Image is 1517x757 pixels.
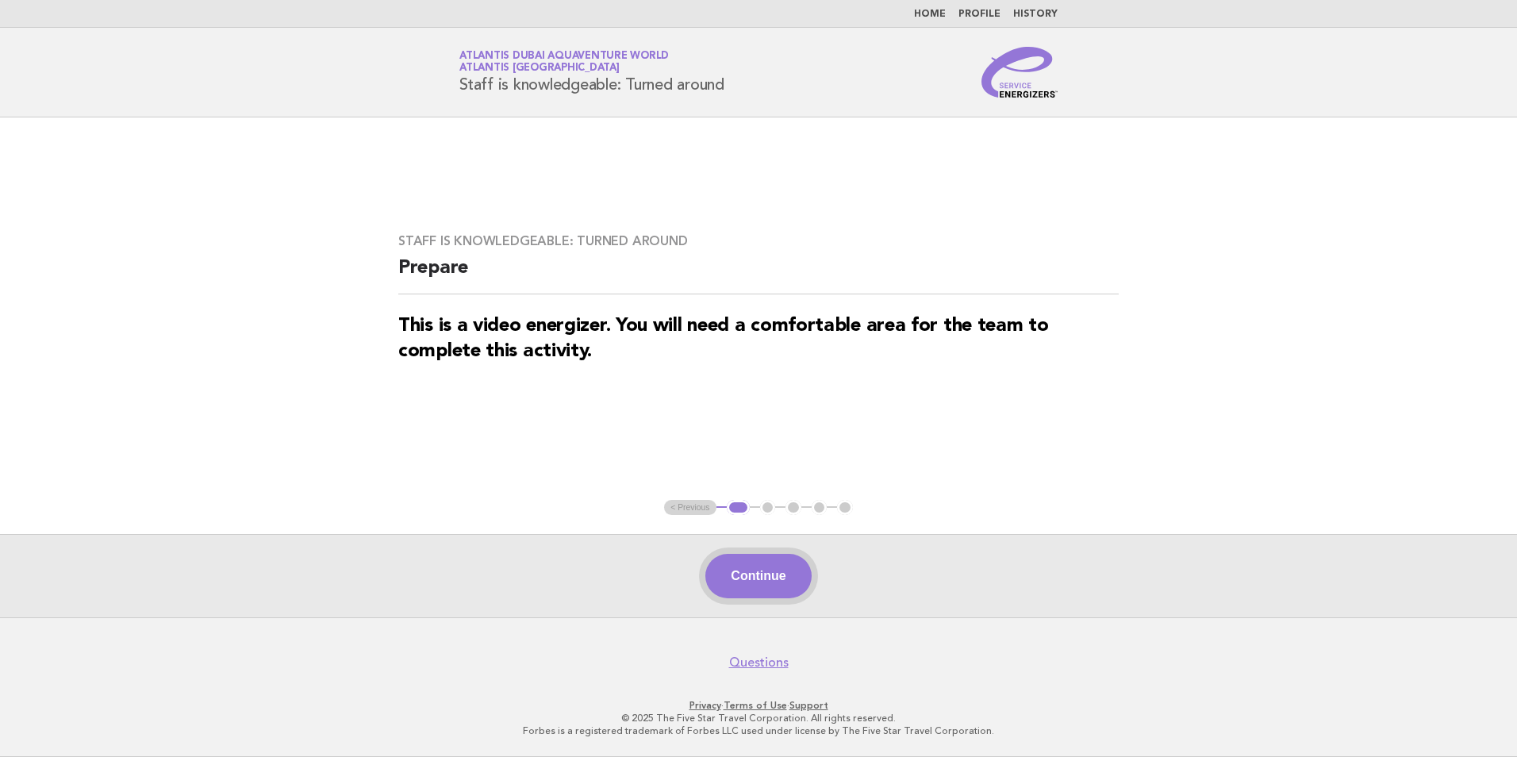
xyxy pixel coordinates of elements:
[958,10,1000,19] a: Profile
[398,317,1049,361] strong: This is a video energizer. You will need a comfortable area for the team to complete this activity.
[705,554,811,598] button: Continue
[398,233,1119,249] h3: Staff is knowledgeable: Turned around
[789,700,828,711] a: Support
[273,712,1244,724] p: © 2025 The Five Star Travel Corporation. All rights reserved.
[729,655,789,671] a: Questions
[273,724,1244,737] p: Forbes is a registered trademark of Forbes LLC used under license by The Five Star Travel Corpora...
[914,10,946,19] a: Home
[727,500,750,516] button: 1
[459,63,620,74] span: Atlantis [GEOGRAPHIC_DATA]
[459,52,724,93] h1: Staff is knowledgeable: Turned around
[689,700,721,711] a: Privacy
[398,256,1119,294] h2: Prepare
[981,47,1058,98] img: Service Energizers
[273,699,1244,712] p: · ·
[1013,10,1058,19] a: History
[459,51,669,73] a: Atlantis Dubai Aquaventure WorldAtlantis [GEOGRAPHIC_DATA]
[724,700,787,711] a: Terms of Use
